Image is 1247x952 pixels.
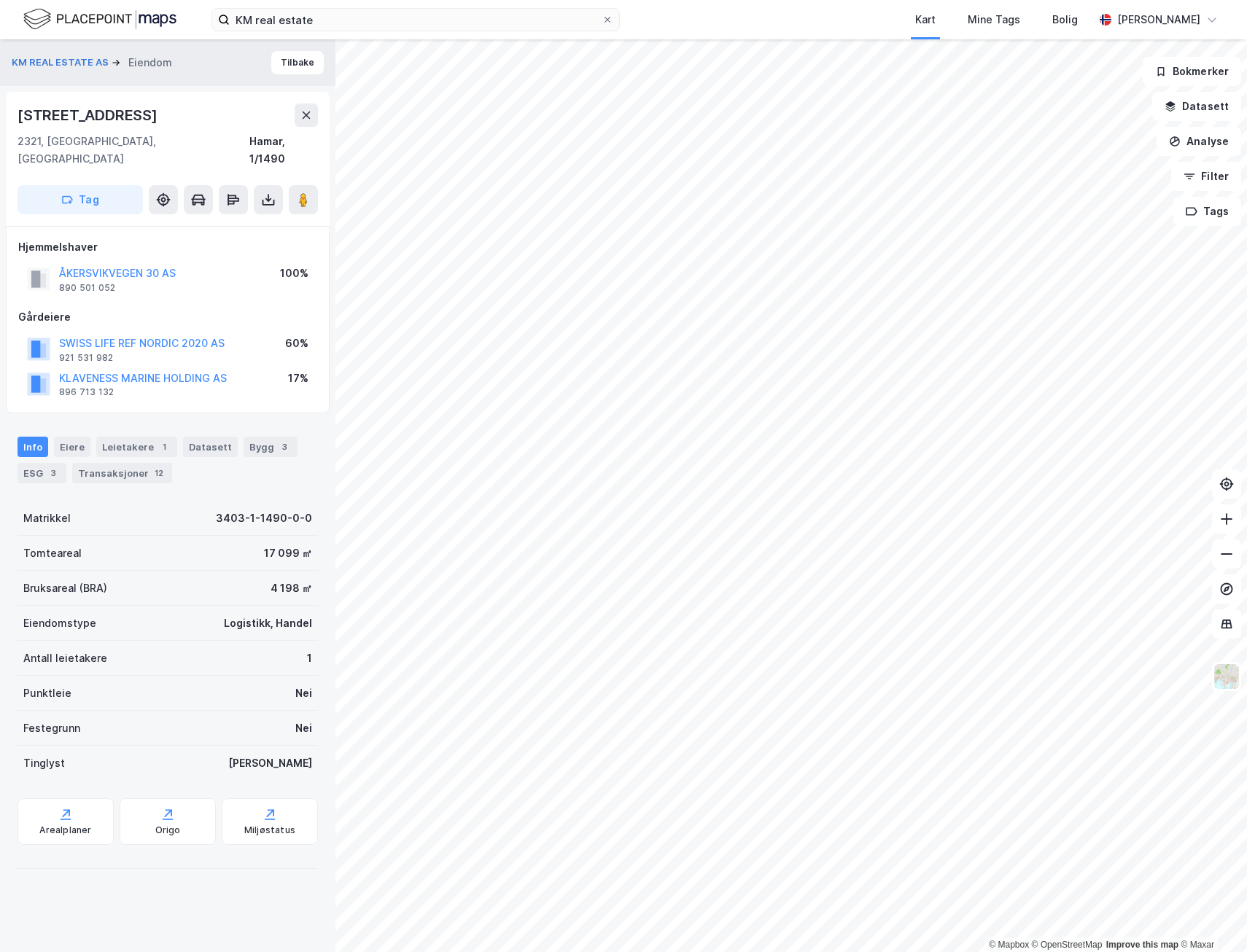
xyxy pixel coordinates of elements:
div: Tomteareal [23,545,82,562]
div: Festegrunn [23,719,80,737]
div: Hamar, 1/1490 [249,133,318,168]
div: Mine Tags [968,11,1020,28]
div: 17 099 ㎡ [264,545,312,562]
div: Logistikk, Handel [224,614,312,632]
div: Transaksjoner [72,463,172,483]
div: 1 [307,649,312,667]
div: Matrikkel [23,510,71,527]
button: Tags [1173,197,1241,226]
div: Nei [295,684,312,702]
img: logo.f888ab2527a4732fd821a326f86c7f29.svg [23,7,176,32]
button: KM REAL ESTATE AS [12,55,112,70]
div: Bygg [244,437,298,457]
div: 2321, [GEOGRAPHIC_DATA], [GEOGRAPHIC_DATA] [18,133,249,168]
button: Analyse [1157,127,1241,156]
div: Eiendom [128,54,172,71]
button: Datasett [1152,92,1241,121]
button: Filter [1171,162,1241,191]
div: Antall leietakere [23,649,107,667]
div: Datasett [183,437,238,457]
div: Gårdeiere [18,308,317,326]
div: 100% [280,265,308,282]
a: Improve this map [1106,940,1178,950]
div: 4 198 ㎡ [271,580,312,597]
div: Bruksareal (BRA) [23,580,107,597]
div: Eiendomstype [23,614,96,632]
div: 3403-1-1490-0-0 [216,510,312,527]
iframe: Chat Widget [1174,882,1247,952]
a: Mapbox [989,940,1029,950]
button: Tag [18,185,143,214]
div: Nei [295,719,312,737]
div: 1 [157,440,171,454]
div: 12 [152,466,166,480]
div: Origo [155,824,181,836]
div: 3 [277,440,292,454]
div: ESG [18,463,66,483]
div: 890 501 052 [59,282,115,294]
a: OpenStreetMap [1032,940,1103,950]
div: [STREET_ADDRESS] [18,104,160,127]
div: Arealplaner [39,824,91,836]
div: Hjemmelshaver [18,238,317,256]
input: Søk på adresse, matrikkel, gårdeiere, leietakere eller personer [230,9,602,31]
div: [PERSON_NAME] [1117,11,1200,28]
div: 60% [285,335,308,352]
div: 921 531 982 [59,352,113,364]
div: Bolig [1052,11,1078,28]
div: Kart [915,11,936,28]
button: Tilbake [271,51,324,74]
img: Z [1213,663,1240,690]
div: 896 713 132 [59,386,114,398]
div: Tinglyst [23,754,65,772]
div: [PERSON_NAME] [228,754,312,772]
button: Bokmerker [1143,57,1241,86]
div: 3 [46,466,61,480]
div: Eiere [54,437,90,457]
div: Punktleie [23,684,71,702]
div: Miljøstatus [244,824,295,836]
div: 17% [288,370,308,387]
div: Info [18,437,48,457]
div: Leietakere [96,437,177,457]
